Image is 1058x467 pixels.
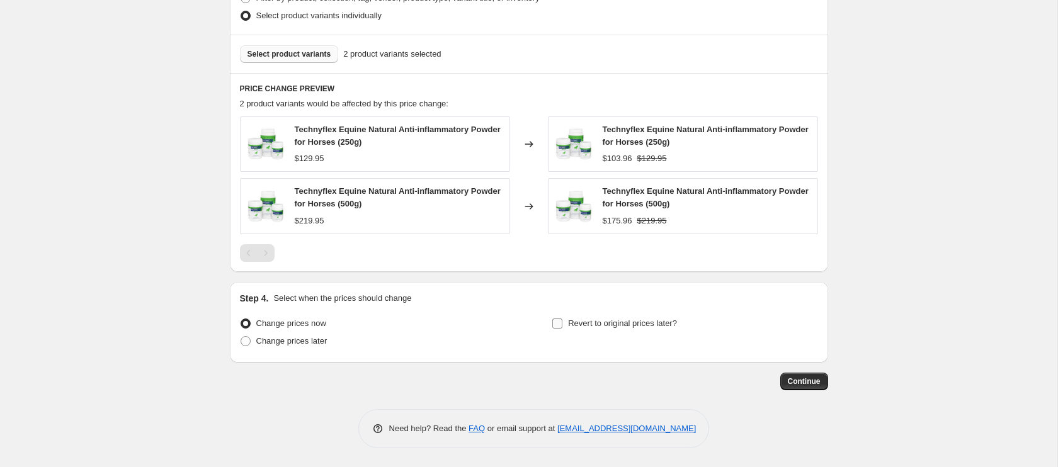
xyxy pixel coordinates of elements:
[240,99,448,108] span: 2 product variants would be affected by this price change:
[603,152,632,165] div: $103.96
[469,424,485,433] a: FAQ
[780,373,828,390] button: Continue
[637,215,667,227] strike: $219.95
[568,318,677,328] span: Revert to original prices later?
[256,336,327,346] span: Change prices later
[389,424,469,433] span: Need help? Read the
[247,188,285,225] img: 1002192_80x.jpg
[240,292,269,305] h2: Step 4.
[240,45,339,63] button: Select product variants
[240,244,275,262] nav: Pagination
[603,125,809,147] span: Technyflex Equine Natural Anti-inflammatory Powder for Horses (250g)
[295,186,501,208] span: Technyflex Equine Natural Anti-inflammatory Powder for Horses (500g)
[485,424,557,433] span: or email support at
[247,125,285,163] img: 1002192_80x.jpg
[256,11,382,20] span: Select product variants individually
[557,424,696,433] a: [EMAIL_ADDRESS][DOMAIN_NAME]
[788,376,821,386] span: Continue
[295,152,324,165] div: $129.95
[603,215,632,227] div: $175.96
[247,49,331,59] span: Select product variants
[555,125,593,163] img: 1002192_80x.jpg
[273,292,411,305] p: Select when the prices should change
[555,188,593,225] img: 1002192_80x.jpg
[637,152,667,165] strike: $129.95
[295,125,501,147] span: Technyflex Equine Natural Anti-inflammatory Powder for Horses (250g)
[256,318,326,328] span: Change prices now
[295,215,324,227] div: $219.95
[603,186,809,208] span: Technyflex Equine Natural Anti-inflammatory Powder for Horses (500g)
[343,48,441,60] span: 2 product variants selected
[240,84,818,94] h6: PRICE CHANGE PREVIEW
